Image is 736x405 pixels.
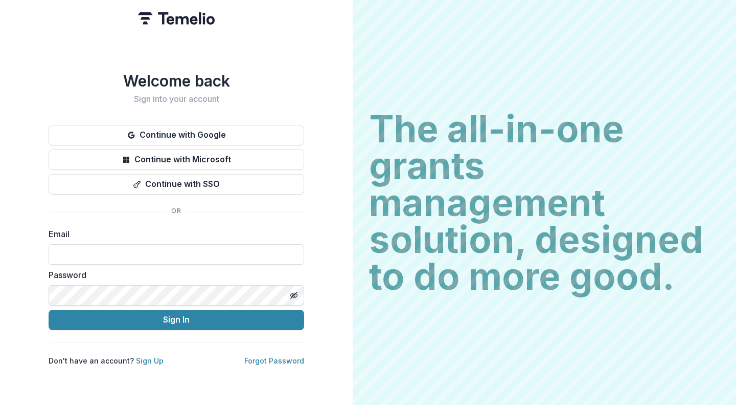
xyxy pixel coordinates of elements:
[49,150,304,170] button: Continue with Microsoft
[136,356,164,365] a: Sign Up
[138,12,215,25] img: Temelio
[49,310,304,330] button: Sign In
[49,125,304,145] button: Continue with Google
[49,94,304,104] h2: Sign into your account
[49,228,298,240] label: Email
[49,269,298,281] label: Password
[286,287,302,304] button: Toggle password visibility
[49,355,164,366] p: Don't have an account?
[49,72,304,90] h1: Welcome back
[244,356,304,365] a: Forgot Password
[49,174,304,195] button: Continue with SSO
